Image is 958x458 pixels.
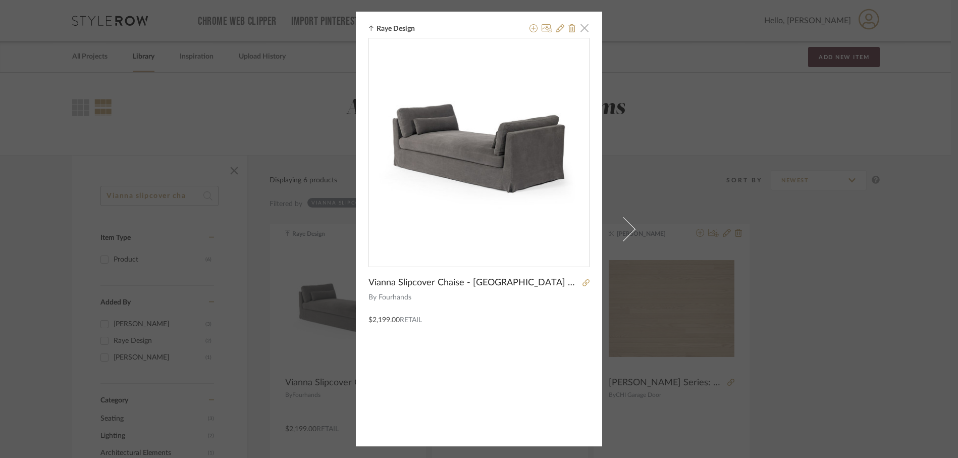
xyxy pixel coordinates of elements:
[574,18,595,38] button: Close
[400,317,422,324] span: Retail
[379,292,590,303] span: Fourhands
[377,24,449,33] span: Raye Design
[368,277,579,288] span: Vianna Slipcover Chaise - [GEOGRAPHIC_DATA] Charcoal
[368,317,400,324] span: $2,199.00
[369,38,589,259] img: 5dd819b7-8e0f-4704-ab74-0cf9c807db53_436x436.jpg
[368,292,377,303] span: By
[369,38,589,259] div: 0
